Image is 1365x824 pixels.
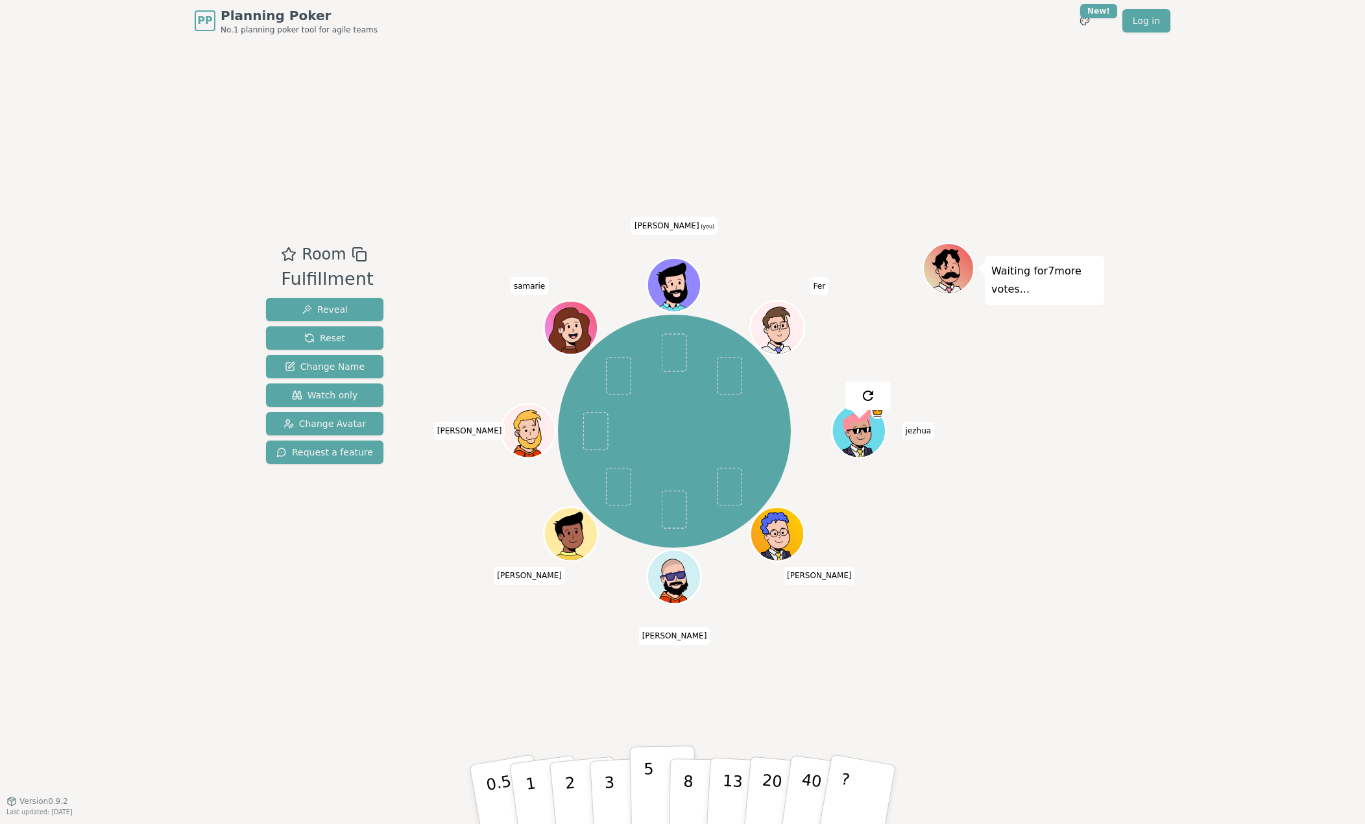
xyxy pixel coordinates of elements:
[266,355,383,378] button: Change Name
[266,412,383,435] button: Change Avatar
[649,260,699,310] button: Click to change your avatar
[292,389,358,402] span: Watch only
[494,567,565,585] span: Click to change your name
[302,303,348,316] span: Reveal
[784,567,855,585] span: Click to change your name
[810,277,829,295] span: Click to change your name
[1073,9,1096,32] button: New!
[699,224,715,230] span: (you)
[304,332,345,345] span: Reset
[1080,4,1117,18] div: New!
[195,6,378,35] a: PPPlanning PokerNo.1 planning poker tool for agile teams
[221,25,378,35] span: No.1 planning poker tool for agile teams
[511,277,548,295] span: Click to change your name
[285,360,365,373] span: Change Name
[871,406,885,419] span: jezhua is the host
[266,383,383,407] button: Watch only
[281,243,296,266] button: Add as favourite
[434,422,505,440] span: Click to change your name
[197,13,212,29] span: PP
[631,217,718,235] span: Click to change your name
[266,441,383,464] button: Request a feature
[19,796,68,806] span: Version 0.9.2
[6,808,73,816] span: Last updated: [DATE]
[266,298,383,321] button: Reveal
[302,243,346,266] span: Room
[276,446,373,459] span: Request a feature
[284,417,367,430] span: Change Avatar
[860,388,876,404] img: reset
[991,262,1098,298] p: Waiting for 7 more votes...
[6,796,68,806] button: Version0.9.2
[902,422,935,440] span: Click to change your name
[221,6,378,25] span: Planning Poker
[639,627,710,645] span: Click to change your name
[266,326,383,350] button: Reset
[281,266,373,293] div: Fulfillment
[1122,9,1170,32] a: Log in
